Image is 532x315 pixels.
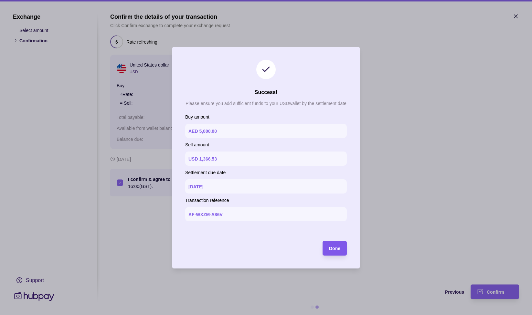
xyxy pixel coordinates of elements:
[329,246,340,251] span: Done
[185,197,347,204] p: Transaction reference
[323,241,347,256] button: Done
[188,156,217,162] p: USD 1,366.53
[185,113,347,121] p: Buy amount
[185,169,347,176] p: Settlement due date
[186,101,346,106] p: Please ensure you add sufficient funds to your USD wallet by the settlement date
[185,141,347,148] p: Sell amount
[188,184,203,189] p: [DATE]
[255,89,277,96] h2: Success!
[188,212,223,217] p: AF-WXZM-A86V
[188,129,217,134] p: AED 5,000.00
